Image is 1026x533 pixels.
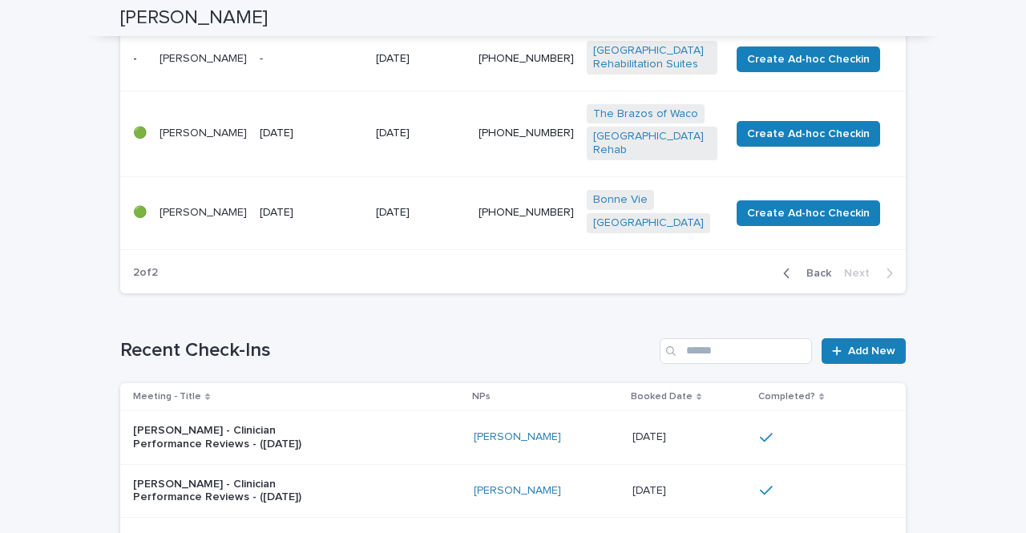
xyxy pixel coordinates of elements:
[133,127,147,140] p: 🟢
[479,207,574,218] a: ‪[PHONE_NUMBER]
[632,481,669,498] p: [DATE]
[260,127,363,140] p: [DATE]
[133,478,333,505] p: [PERSON_NAME] - Clinician Performance Reviews - ([DATE])
[160,52,247,66] p: [PERSON_NAME]
[474,484,561,498] a: [PERSON_NAME]
[120,6,268,30] h2: [PERSON_NAME]
[376,52,465,66] p: [DATE]
[747,205,870,221] span: Create Ad-hoc Checkin
[160,206,247,220] p: [PERSON_NAME]
[120,411,906,465] tr: [PERSON_NAME] - Clinician Performance Reviews - ([DATE])[PERSON_NAME] [DATE][DATE]
[737,46,880,72] button: Create Ad-hoc Checkin
[593,107,698,121] a: The Brazos of Waco
[660,338,812,364] input: Search
[120,253,171,293] p: 2 of 2
[822,338,906,364] a: Add New
[120,339,653,362] h1: Recent Check-Ins
[631,388,693,406] p: Booked Date
[133,206,147,220] p: 🟢
[758,388,815,406] p: Completed?
[120,464,906,518] tr: [PERSON_NAME] - Clinician Performance Reviews - ([DATE])[PERSON_NAME] [DATE][DATE]
[120,91,906,176] tr: 🟢[PERSON_NAME][DATE][DATE][PHONE_NUMBER]The Brazos of Waco [GEOGRAPHIC_DATA] Rehab Create Ad-hoc ...
[593,193,648,207] a: Bonne Vie
[133,52,147,66] p: -
[120,28,906,91] tr: -[PERSON_NAME]-[DATE][PHONE_NUMBER][GEOGRAPHIC_DATA] Rehabilitation Suites Create Ad-hoc Checkin
[472,388,491,406] p: NPs
[479,127,574,139] a: [PHONE_NUMBER]
[133,388,201,406] p: Meeting - Title
[838,266,906,281] button: Next
[737,200,880,226] button: Create Ad-hoc Checkin
[479,53,574,64] a: [PHONE_NUMBER]
[848,345,895,357] span: Add New
[797,268,831,279] span: Back
[632,427,669,444] p: [DATE]
[593,130,711,157] a: [GEOGRAPHIC_DATA] Rehab
[770,266,838,281] button: Back
[260,52,363,66] p: -
[120,177,906,250] tr: 🟢[PERSON_NAME][DATE][DATE]‪[PHONE_NUMBER]Bonne Vie [GEOGRAPHIC_DATA] Create Ad-hoc Checkin
[260,206,363,220] p: [DATE]
[747,126,870,142] span: Create Ad-hoc Checkin
[474,430,561,444] a: [PERSON_NAME]
[593,44,711,71] a: [GEOGRAPHIC_DATA] Rehabilitation Suites
[844,268,879,279] span: Next
[747,51,870,67] span: Create Ad-hoc Checkin
[376,206,465,220] p: [DATE]
[160,127,247,140] p: [PERSON_NAME]
[593,216,704,230] a: [GEOGRAPHIC_DATA]
[133,424,333,451] p: [PERSON_NAME] - Clinician Performance Reviews - ([DATE])
[376,127,465,140] p: [DATE]
[737,121,880,147] button: Create Ad-hoc Checkin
